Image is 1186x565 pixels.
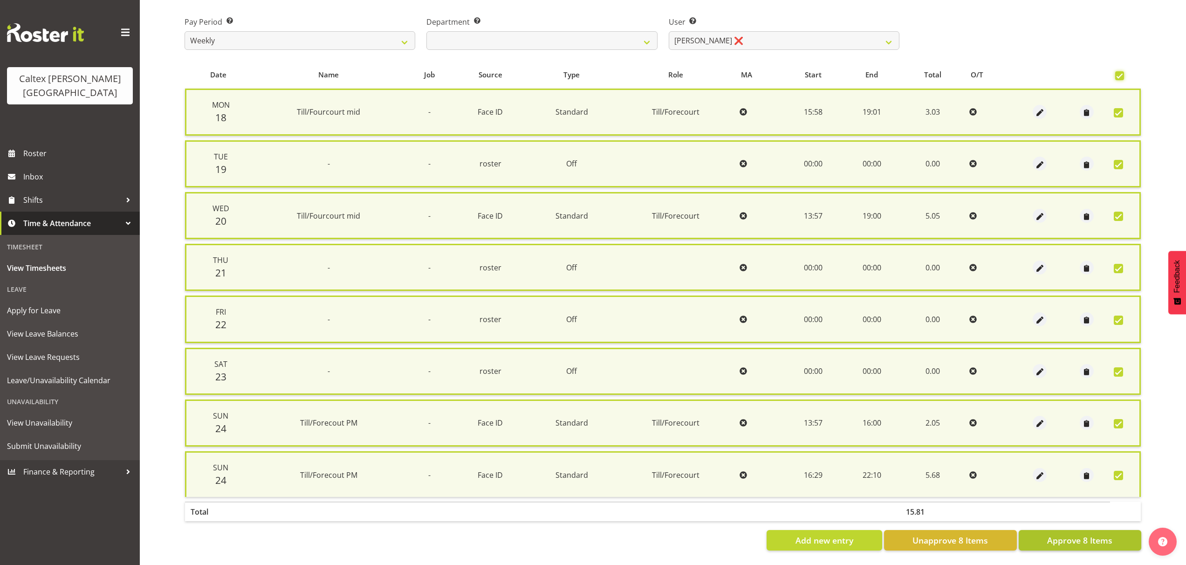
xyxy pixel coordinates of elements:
[7,373,133,387] span: Leave/Unavailability Calendar
[528,192,616,239] td: Standard
[297,107,360,117] span: Till/Fourcourt mid
[328,262,330,273] span: -
[426,16,657,28] label: Department
[783,296,843,343] td: 00:00
[669,16,899,28] label: User
[795,534,853,546] span: Add new entry
[783,89,843,136] td: 15:58
[318,69,339,80] span: Name
[212,100,230,110] span: Mon
[2,369,137,392] a: Leave/Unavailability Calendar
[428,470,431,480] span: -
[528,400,616,447] td: Standard
[2,237,137,256] div: Timesheet
[2,411,137,434] a: View Unavailability
[2,280,137,299] div: Leave
[652,470,699,480] span: Till/Forecourt
[2,434,137,458] a: Submit Unavailability
[213,462,228,473] span: Sun
[480,158,501,169] span: roster
[652,418,699,428] span: Till/Forecourt
[480,366,501,376] span: roster
[767,530,882,551] button: Add new entry
[185,502,251,521] th: Total
[478,211,503,221] span: Face ID
[900,348,966,395] td: 0.00
[23,170,135,184] span: Inbox
[528,89,616,136] td: Standard
[214,359,227,369] span: Sat
[783,451,843,497] td: 16:29
[843,451,900,497] td: 22:10
[528,348,616,395] td: Off
[900,192,966,239] td: 5.05
[215,422,226,435] span: 24
[23,465,121,479] span: Finance & Reporting
[428,366,431,376] span: -
[843,89,900,136] td: 19:01
[652,107,699,117] span: Till/Forecourt
[215,163,226,176] span: 19
[16,72,123,100] div: Caltex [PERSON_NAME][GEOGRAPHIC_DATA]
[478,418,503,428] span: Face ID
[900,244,966,291] td: 0.00
[2,322,137,345] a: View Leave Balances
[428,107,431,117] span: -
[528,296,616,343] td: Off
[741,69,752,80] span: MA
[900,89,966,136] td: 3.03
[428,262,431,273] span: -
[300,418,357,428] span: Till/Forecout PM
[924,69,941,80] span: Total
[216,307,226,317] span: Fri
[213,203,229,214] span: Wed
[865,69,878,80] span: End
[215,214,226,227] span: 20
[2,299,137,322] a: Apply for Leave
[971,69,983,80] span: O/T
[528,244,616,291] td: Off
[7,23,84,42] img: Rosterit website logo
[783,140,843,187] td: 00:00
[2,392,137,411] div: Unavailability
[900,502,966,521] th: 15.81
[215,318,226,331] span: 22
[7,350,133,364] span: View Leave Requests
[900,451,966,497] td: 5.68
[428,418,431,428] span: -
[1168,251,1186,314] button: Feedback - Show survey
[215,266,226,279] span: 21
[783,244,843,291] td: 00:00
[297,211,360,221] span: Till/Fourcourt mid
[843,244,900,291] td: 00:00
[783,348,843,395] td: 00:00
[215,370,226,383] span: 23
[2,256,137,280] a: View Timesheets
[480,314,501,324] span: roster
[843,296,900,343] td: 00:00
[213,255,228,265] span: Thu
[1158,537,1167,546] img: help-xxl-2.png
[478,107,503,117] span: Face ID
[783,192,843,239] td: 13:57
[652,211,699,221] span: Till/Forecourt
[900,400,966,447] td: 2.05
[7,261,133,275] span: View Timesheets
[213,411,228,421] span: Sun
[805,69,822,80] span: Start
[912,534,988,546] span: Unapprove 8 Items
[214,152,228,162] span: Tue
[843,400,900,447] td: 16:00
[424,69,435,80] span: Job
[783,400,843,447] td: 13:57
[480,262,501,273] span: roster
[1019,530,1141,551] button: Approve 8 Items
[843,192,900,239] td: 19:00
[215,474,226,487] span: 24
[7,327,133,341] span: View Leave Balances
[428,211,431,221] span: -
[428,314,431,324] span: -
[328,158,330,169] span: -
[2,345,137,369] a: View Leave Requests
[23,146,135,160] span: Roster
